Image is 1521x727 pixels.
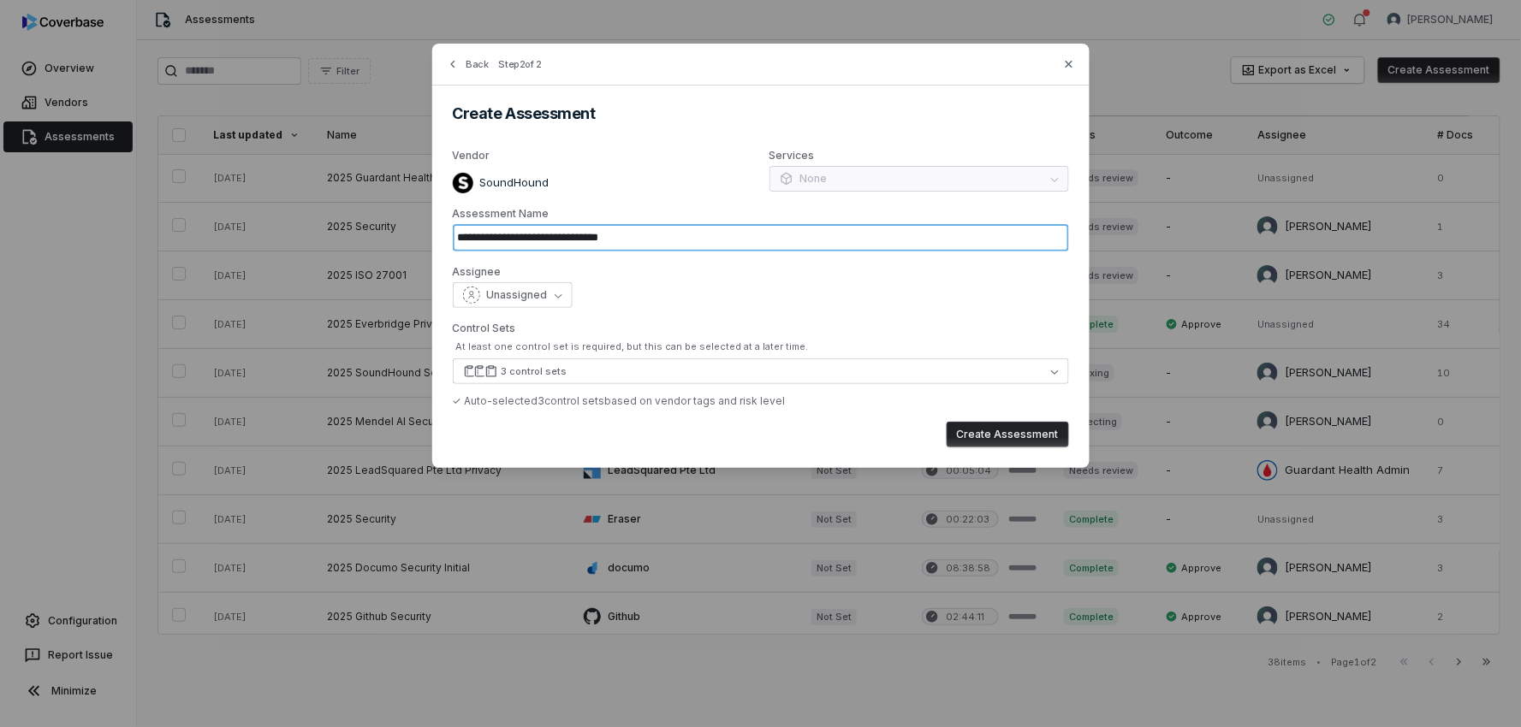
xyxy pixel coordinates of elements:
[473,174,550,192] p: SoundHound
[453,104,596,122] span: Create Assessment
[453,322,1069,335] label: Control Sets
[441,49,494,80] button: Back
[769,149,1069,163] label: Services
[453,207,1069,221] label: Assessment Name
[456,340,1069,353] div: At least one control set is required, but this can be selected at a later time.
[453,265,1069,279] label: Assignee
[487,288,548,302] span: Unassigned
[453,394,1069,408] div: ✓ Auto-selected 3 control set s based on vendor tags and risk level
[453,149,490,163] span: Vendor
[499,58,542,71] span: Step 2 of 2
[502,365,567,378] div: 3 control sets
[947,422,1069,447] button: Create Assessment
